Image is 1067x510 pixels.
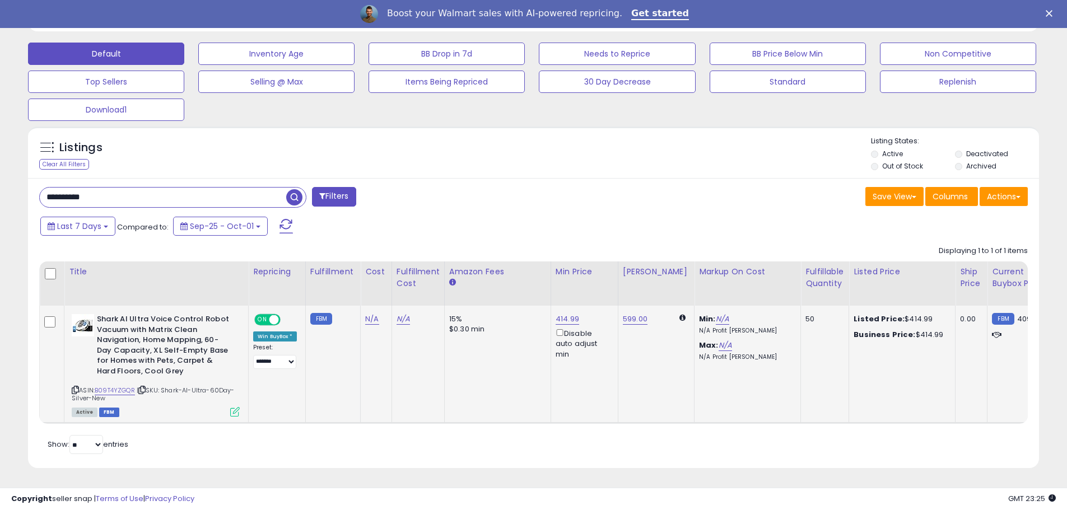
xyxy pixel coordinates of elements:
span: FBM [99,408,119,417]
th: The percentage added to the cost of goods (COGS) that forms the calculator for Min & Max prices. [695,261,801,306]
div: Listed Price [854,266,950,278]
div: Fulfillable Quantity [805,266,844,289]
b: Business Price: [854,329,915,340]
div: Min Price [556,266,613,278]
span: 2025-10-9 23:25 GMT [1008,493,1056,504]
a: N/A [719,340,732,351]
a: B09T4YZGQR [95,386,135,395]
button: Selling @ Max [198,71,355,93]
button: BB Price Below Min [710,43,866,65]
span: 409.98 [1017,314,1042,324]
b: Shark AI Ultra Voice Control Robot Vacuum with Matrix Clean Navigation, Home Mapping, 60-Day Capa... [97,314,233,379]
b: Listed Price: [854,314,905,324]
div: $0.30 min [449,324,542,334]
button: Columns [925,187,978,206]
a: N/A [365,314,379,325]
span: ON [255,315,269,325]
span: | SKU: Shark-AI-Ultra-60Day-Silver-New [72,386,235,403]
button: Default [28,43,184,65]
span: Compared to: [117,222,169,232]
div: Repricing [253,266,301,278]
div: Title [69,266,244,278]
div: Markup on Cost [699,266,796,278]
label: Out of Stock [882,161,923,171]
strong: Copyright [11,493,52,504]
div: seller snap | | [11,494,194,504]
a: Privacy Policy [145,493,194,504]
small: Amazon Fees. [449,278,456,288]
img: 41BnRDHpXjL._SL40_.jpg [72,314,94,336]
span: OFF [279,315,297,325]
button: Last 7 Days [40,217,115,236]
h5: Listings [59,140,102,156]
span: Last 7 Days [57,221,101,232]
p: N/A Profit [PERSON_NAME] [699,353,792,361]
div: $414.99 [854,330,947,340]
button: Needs to Reprice [539,43,695,65]
div: Fulfillment Cost [397,266,440,289]
div: 0.00 [960,314,979,324]
div: Current Buybox Price [992,266,1050,289]
span: Columns [933,191,968,202]
button: Download1 [28,99,184,121]
button: 30 Day Decrease [539,71,695,93]
button: Items Being Repriced [369,71,525,93]
div: Fulfillment [310,266,356,278]
label: Active [882,149,903,158]
a: Terms of Use [96,493,143,504]
div: Displaying 1 to 1 of 1 items [939,246,1028,256]
a: 414.99 [556,314,579,325]
div: Boost your Walmart sales with AI-powered repricing. [387,8,622,19]
b: Max: [699,340,719,350]
div: Disable auto adjust min [556,327,609,359]
a: Get started [631,8,689,20]
img: Profile image for Adrian [360,5,378,23]
div: 15% [449,314,542,324]
button: Filters [312,187,356,207]
button: Top Sellers [28,71,184,93]
div: Close [1046,10,1057,17]
button: Actions [980,187,1028,206]
span: Show: entries [48,439,128,450]
label: Archived [966,161,996,171]
button: Standard [710,71,866,93]
p: N/A Profit [PERSON_NAME] [699,327,792,335]
button: BB Drop in 7d [369,43,525,65]
div: Amazon Fees [449,266,546,278]
div: Preset: [253,344,297,369]
b: Min: [699,314,716,324]
a: 599.00 [623,314,647,325]
div: $414.99 [854,314,947,324]
button: Replenish [880,71,1036,93]
a: N/A [716,314,729,325]
div: 50 [805,314,840,324]
button: Sep-25 - Oct-01 [173,217,268,236]
small: FBM [992,313,1014,325]
button: Save View [865,187,924,206]
div: Cost [365,266,387,278]
p: Listing States: [871,136,1039,147]
button: Inventory Age [198,43,355,65]
small: FBM [310,313,332,325]
div: ASIN: [72,314,240,415]
div: [PERSON_NAME] [623,266,689,278]
span: Sep-25 - Oct-01 [190,221,254,232]
div: Clear All Filters [39,159,89,170]
span: All listings currently available for purchase on Amazon [72,408,97,417]
button: Non Competitive [880,43,1036,65]
div: Ship Price [960,266,982,289]
a: N/A [397,314,410,325]
div: Win BuyBox * [253,331,297,341]
label: Deactivated [966,149,1008,158]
